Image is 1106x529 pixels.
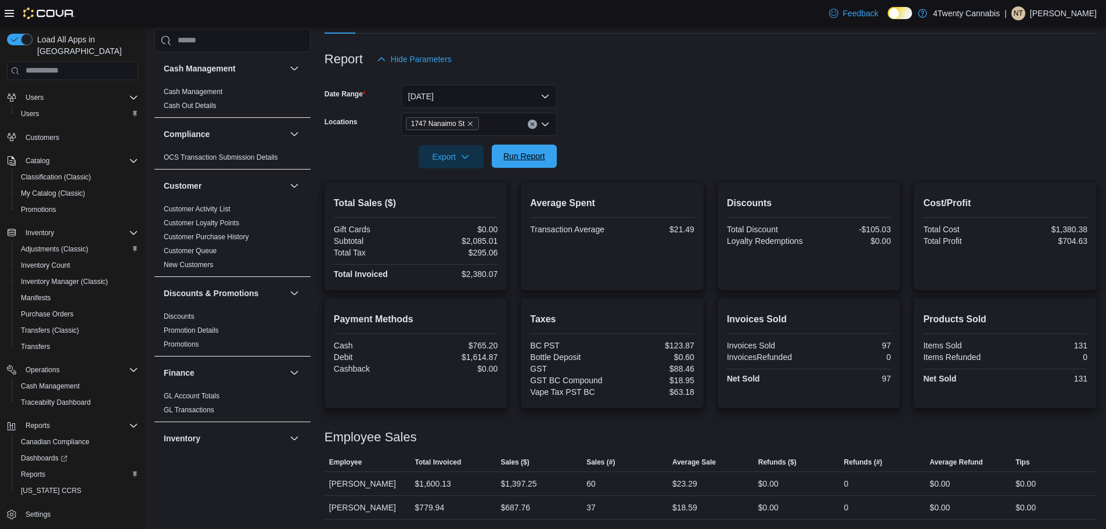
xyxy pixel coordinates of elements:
div: Cash [334,341,413,350]
span: Transfers [16,340,138,354]
div: Debit [334,352,413,362]
button: Customers [2,129,143,146]
span: OCS Transaction Submission Details [164,153,278,162]
span: Feedback [843,8,878,19]
div: [PERSON_NAME] [325,472,410,495]
span: Run Report [503,150,545,162]
a: Settings [21,508,55,521]
div: GST BC Compound [530,376,610,385]
div: $765.20 [418,341,498,350]
span: Dashboards [16,451,138,465]
span: Transfers (Classic) [16,323,138,337]
span: Operations [26,365,60,375]
button: Finance [287,366,301,380]
div: GST [530,364,610,373]
span: Dashboards [21,454,67,463]
a: Inventory Count [16,258,75,272]
div: 131 [1008,341,1087,350]
a: Manifests [16,291,55,305]
button: Adjustments (Classic) [12,241,143,257]
button: Inventory [287,431,301,445]
div: $2,085.01 [418,236,498,246]
span: Export [426,145,477,168]
a: Inventory Manager (Classic) [16,275,113,289]
span: Catalog [26,156,49,165]
div: BC PST [530,341,610,350]
span: Purchase Orders [16,307,138,321]
span: Average Refund [930,458,983,467]
span: Refunds (#) [844,458,882,467]
button: Inventory Manager (Classic) [12,274,143,290]
a: Purchase Orders [16,307,78,321]
div: $687.76 [500,501,530,514]
button: My Catalog (Classic) [12,185,143,201]
div: Finance [154,389,311,422]
a: OCS Transaction Submission Details [164,153,278,161]
span: Classification (Classic) [16,170,138,184]
span: Adjustments (Classic) [21,244,88,254]
div: Subtotal [334,236,413,246]
div: $0.00 [758,477,779,491]
div: Total Tax [334,248,413,257]
span: Reports [21,470,45,479]
div: Total Profit [923,236,1003,246]
a: GL Transactions [164,406,214,414]
a: Reports [16,467,50,481]
a: Customers [21,131,64,145]
a: Customer Loyalty Points [164,219,239,227]
div: 0 [811,352,891,362]
button: [US_STATE] CCRS [12,483,143,499]
span: Transfers [21,342,50,351]
h3: Customer [164,180,201,192]
button: Compliance [287,127,301,141]
button: Discounts & Promotions [164,287,285,299]
button: Customer [287,179,301,193]
button: Run Report [492,145,557,168]
div: Cashback [334,364,413,373]
label: Date Range [325,89,366,99]
div: $2,380.07 [418,269,498,279]
button: Users [21,91,48,105]
div: [PERSON_NAME] [325,496,410,519]
div: $0.00 [1015,477,1036,491]
button: Clear input [528,120,537,129]
div: -$105.03 [811,225,891,234]
span: Catalog [21,154,138,168]
strong: Net Sold [923,374,956,383]
button: Discounts & Promotions [287,286,301,300]
input: Dark Mode [888,7,912,19]
div: $0.00 [930,501,950,514]
button: Catalog [2,153,143,169]
h3: Compliance [164,128,210,140]
span: Canadian Compliance [21,437,89,447]
span: Hide Parameters [391,53,452,65]
button: Reports [2,418,143,434]
span: Inventory Count [16,258,138,272]
h3: Cash Management [164,63,236,74]
button: Users [12,106,143,122]
span: Settings [21,507,138,521]
span: 1747 Nanaimo St [406,117,480,130]
div: Transaction Average [530,225,610,234]
button: Customer [164,180,285,192]
span: Refunds ($) [758,458,797,467]
strong: Net Sold [727,374,760,383]
div: $63.18 [615,387,694,397]
div: 0 [844,477,849,491]
span: Washington CCRS [16,484,138,498]
button: [DATE] [401,85,557,108]
div: $1,380.38 [1008,225,1087,234]
strong: Total Invoiced [334,269,388,279]
span: Customers [26,133,59,142]
span: Operations [21,363,138,377]
span: Inventory [21,226,138,240]
a: Adjustments (Classic) [16,242,93,256]
button: Cash Management [287,62,301,75]
span: Inventory Manager (Classic) [21,277,108,286]
div: Customer [154,202,311,276]
span: Adjustments (Classic) [16,242,138,256]
span: Promotions [164,340,199,349]
a: Discounts [164,312,194,321]
button: Cash Management [164,63,285,74]
span: Customer Activity List [164,204,230,214]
